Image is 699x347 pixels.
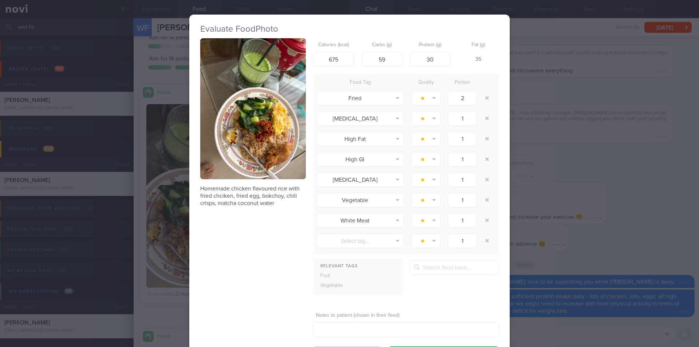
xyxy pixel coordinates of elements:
[408,78,444,88] div: Quality
[313,271,360,281] div: Fruit
[362,52,403,67] input: 33
[317,131,404,146] button: High Fat
[317,152,404,166] button: High GI
[448,152,477,166] input: 1.0
[317,233,404,248] button: Select tag...
[317,213,404,228] button: White Meat
[364,42,400,48] label: Carbs (g)
[317,91,404,105] button: Fried
[200,38,306,179] img: Homemade chicken flavoured rice with fried chciken, fried egg, bokchoy, chili crisps, matcha coco...
[448,233,477,248] input: 1.0
[412,42,448,48] label: Protein (g)
[458,52,499,67] div: 35
[410,260,499,275] input: Search food bank...
[313,262,402,271] div: Relevant Tags
[317,111,404,126] button: [MEDICAL_DATA]
[448,131,477,146] input: 1.0
[317,172,404,187] button: [MEDICAL_DATA]
[410,52,451,67] input: 9
[200,24,499,35] h2: Evaluate Food Photo
[461,42,496,48] label: Fat (g)
[317,193,404,207] button: Vegetable
[448,193,477,207] input: 1.0
[316,312,496,319] label: Notes to patient (shown in their feed)
[313,281,360,291] div: Vegetable
[200,185,306,207] p: Homemade chicken flavoured rice with fried chciken, fried egg, bokchoy, chili crisps, matcha coco...
[448,172,477,187] input: 1.0
[313,78,408,88] div: Food Tag
[448,213,477,228] input: 1.0
[444,78,481,88] div: Portion
[448,91,477,105] input: 1.0
[316,42,351,48] label: Calories (kcal)
[448,111,477,126] input: 1.0
[313,52,354,67] input: 250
